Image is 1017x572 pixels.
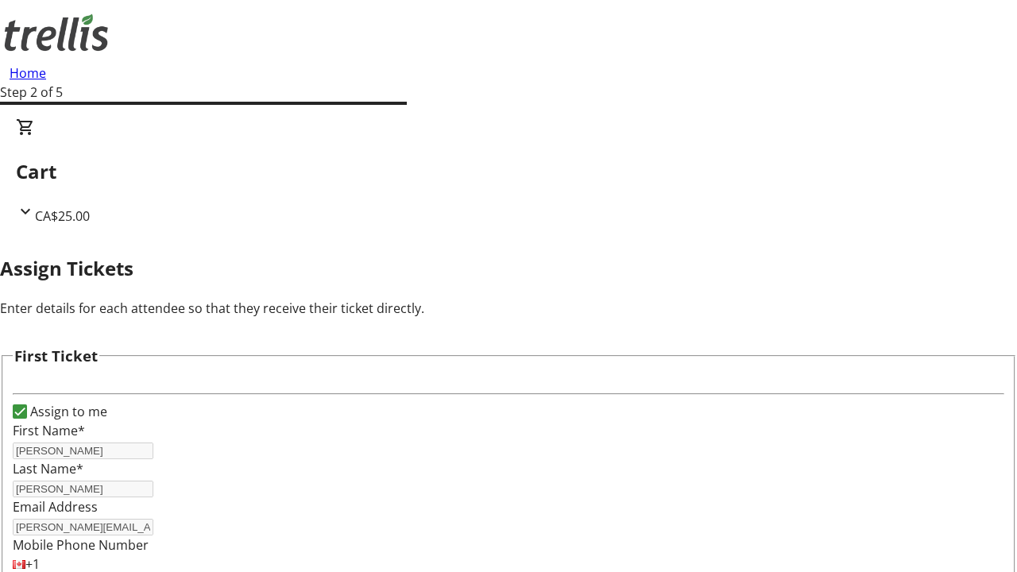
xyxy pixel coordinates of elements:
[13,460,83,477] label: Last Name*
[16,118,1001,226] div: CartCA$25.00
[16,157,1001,186] h2: Cart
[14,345,98,367] h3: First Ticket
[13,422,85,439] label: First Name*
[13,498,98,516] label: Email Address
[13,536,149,554] label: Mobile Phone Number
[35,207,90,225] span: CA$25.00
[27,402,107,421] label: Assign to me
